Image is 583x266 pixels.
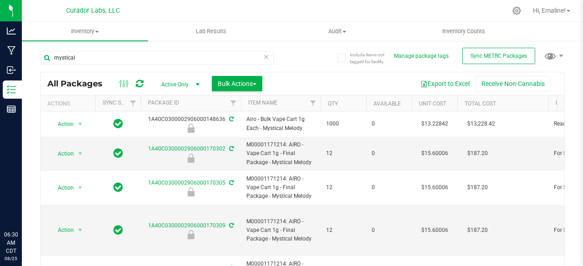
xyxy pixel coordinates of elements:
[401,22,527,41] a: Inventory Counts
[47,100,92,107] div: Actions
[27,192,38,203] iframe: Resource center unread badge
[139,115,242,133] div: 1A40C0300002906000148636
[148,180,225,186] a: 1A40C0300002906000170305
[228,180,234,186] span: Sync from Compliance System
[212,76,262,91] button: Bulk Actions
[394,52,449,60] button: Manage package tags
[463,117,500,130] span: $13,228.42
[113,224,123,236] span: In Sync
[148,22,274,41] a: Lab Results
[139,124,242,133] div: Ready for COA Test
[139,230,242,239] div: For Sale
[419,100,446,107] a: Unit Cost
[7,65,16,75] inline-svg: Inbound
[113,147,123,160] span: In Sync
[184,27,239,35] span: Lab Results
[139,187,242,196] div: For Sale
[372,183,406,192] span: 0
[40,51,274,65] input: Search Package ID, Item Name, SKU, Lot or Part Number...
[226,95,241,111] a: Filter
[275,27,400,35] span: Audit
[22,27,148,35] span: Inventory
[326,149,361,158] span: 12
[373,100,401,107] a: Available
[4,231,18,255] p: 06:30 AM CDT
[463,147,492,160] span: $187.20
[246,217,315,244] span: M00001171214: AIRO - Vape Cart 1g - Final Package - Mystical Melody
[9,193,36,221] iframe: Resource center
[50,181,74,194] span: Action
[228,146,234,152] span: Sync from Compliance System
[7,85,16,94] inline-svg: Inventory
[533,7,566,14] span: Hi, Emaline!
[328,100,338,107] a: Qty
[462,48,535,64] button: Sync METRC Packages
[4,255,18,262] p: 08/25
[102,100,138,106] a: Sync Status
[412,137,457,171] td: $15.60006
[126,95,141,111] a: Filter
[412,111,457,137] td: $13.22842
[412,205,457,256] td: $15.60006
[47,79,112,89] span: All Packages
[148,100,179,106] a: Package ID
[113,117,123,130] span: In Sync
[22,22,148,41] a: Inventory
[246,115,315,132] span: Airo - Bulk Vape Cart 1g Each - Mystical Melody
[350,51,395,65] span: Include items not tagged for facility
[372,120,406,128] span: 0
[148,146,225,152] a: 1A40C0300002906000170302
[326,226,361,235] span: 12
[7,105,16,114] inline-svg: Reports
[75,118,86,130] span: select
[372,226,406,235] span: 0
[246,175,315,201] span: M00001171214: AIRO - Vape Cart 1g - Final Package - Mystical Melody
[148,222,225,229] a: 1A40C0300002906000170309
[274,22,400,41] a: Audit
[228,222,234,229] span: Sync from Compliance System
[75,224,86,236] span: select
[470,53,527,59] span: Sync METRC Packages
[263,51,269,63] span: Clear
[50,147,74,160] span: Action
[476,76,551,91] button: Receive Non-Cannabis
[139,154,242,163] div: For Sale
[7,26,16,35] inline-svg: Analytics
[463,224,492,237] span: $187.20
[50,224,74,236] span: Action
[511,6,522,15] div: Manage settings
[7,46,16,55] inline-svg: Manufacturing
[463,181,492,194] span: $187.20
[75,181,86,194] span: select
[50,118,74,130] span: Action
[113,181,123,194] span: In Sync
[306,95,321,111] a: Filter
[412,171,457,205] td: $15.60006
[326,183,361,192] span: 12
[248,100,277,106] a: Item Name
[66,7,120,15] span: Curador Labs, LLC
[75,147,86,160] span: select
[246,141,315,167] span: M00001171214: AIRO - Vape Cart 1g - Final Package - Mystical Melody
[430,27,497,35] span: Inventory Counts
[465,100,496,107] a: Total Cost
[372,149,406,158] span: 0
[228,116,234,122] span: Sync from Compliance System
[414,76,476,91] button: Export to Excel
[326,120,361,128] span: 1000
[218,80,256,87] span: Bulk Actions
